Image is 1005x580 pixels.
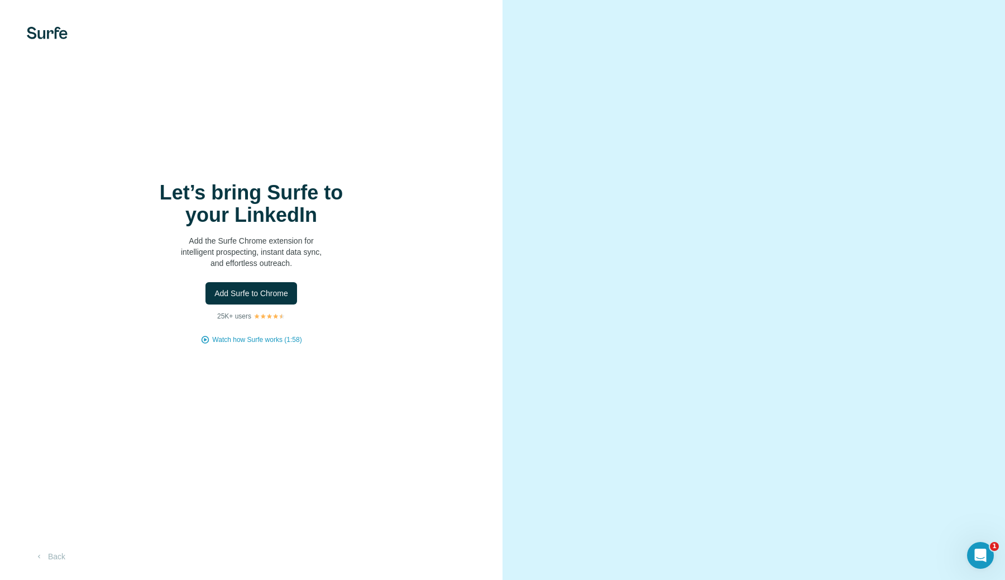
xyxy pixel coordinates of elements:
img: Surfe's logo [27,27,68,39]
img: Rating Stars [253,313,285,320]
p: Add the Surfe Chrome extension for intelligent prospecting, instant data sync, and effortless out... [140,235,363,269]
h1: Let’s bring Surfe to your LinkedIn [140,182,363,226]
button: Watch how Surfe works (1:58) [212,335,301,345]
iframe: Intercom live chat [967,542,994,569]
span: Add Surfe to Chrome [214,288,288,299]
button: Add Surfe to Chrome [205,282,297,305]
span: 1 [990,542,999,551]
p: 25K+ users [217,311,251,321]
button: Back [27,546,73,567]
